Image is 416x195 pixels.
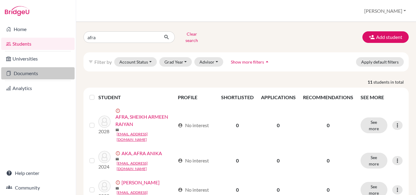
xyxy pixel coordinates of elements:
button: Apply default filters [356,57,404,67]
p: 0 [303,122,353,129]
th: RECOMMENDATIONS [299,90,357,105]
a: [EMAIL_ADDRESS][DOMAIN_NAME] [117,131,175,142]
input: Find student by name... [83,31,159,43]
span: mail [115,157,119,161]
img: AFRA, SHEIKH ARMEEN RAIYAN [98,116,111,128]
th: PROFILE [174,90,217,105]
i: arrow_drop_up [264,59,270,65]
td: 0 [217,146,257,175]
span: error_outline [115,151,122,156]
th: SHORTLISTED [217,90,257,105]
a: Documents [1,67,75,79]
button: Advisor [194,57,223,67]
div: No interest [178,122,209,129]
div: No interest [178,186,209,193]
span: Filter by [94,59,112,65]
button: Add student [362,31,409,43]
span: account_circle [178,123,183,128]
td: 0 [217,105,257,146]
p: 0 [303,157,353,164]
td: 0 [257,105,299,146]
strong: 11 [368,79,373,85]
button: Clear search [175,29,209,45]
button: See more [361,153,387,169]
a: AFRA, SHEIKH ARMEEN RAIYAN [115,113,175,128]
th: APPLICATIONS [257,90,299,105]
a: Universities [1,53,75,65]
td: 0 [257,146,299,175]
a: Analytics [1,82,75,94]
p: 0 [303,186,353,193]
img: AKA, AFRA ANIKA [98,151,111,163]
span: error_outline [115,108,122,113]
a: Students [1,38,75,50]
img: Bridge-U [5,6,29,16]
img: Kamal, Afraaz [98,180,111,192]
span: Show more filters [231,59,264,64]
a: Home [1,23,75,35]
span: mail [115,128,119,132]
p: 2024 [98,163,111,170]
a: [PERSON_NAME] [122,179,160,186]
span: error_outline [115,180,122,185]
a: AKA, AFRA ANIKA [122,150,162,157]
a: [EMAIL_ADDRESS][DOMAIN_NAME] [117,161,175,172]
button: Show more filtersarrow_drop_up [226,57,275,67]
button: [PERSON_NAME] [361,5,409,17]
a: Community [1,182,75,194]
span: account_circle [178,187,183,192]
button: See more [361,117,387,133]
i: filter_list [88,59,93,64]
button: Account Status [114,57,157,67]
p: 2028 [98,128,111,135]
span: mail [115,186,119,190]
button: Grad Year [159,57,192,67]
th: STUDENT [98,90,175,105]
a: Help center [1,167,75,179]
div: No interest [178,157,209,164]
span: students in total [373,79,409,85]
th: SEE MORE [357,90,406,105]
span: account_circle [178,158,183,163]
